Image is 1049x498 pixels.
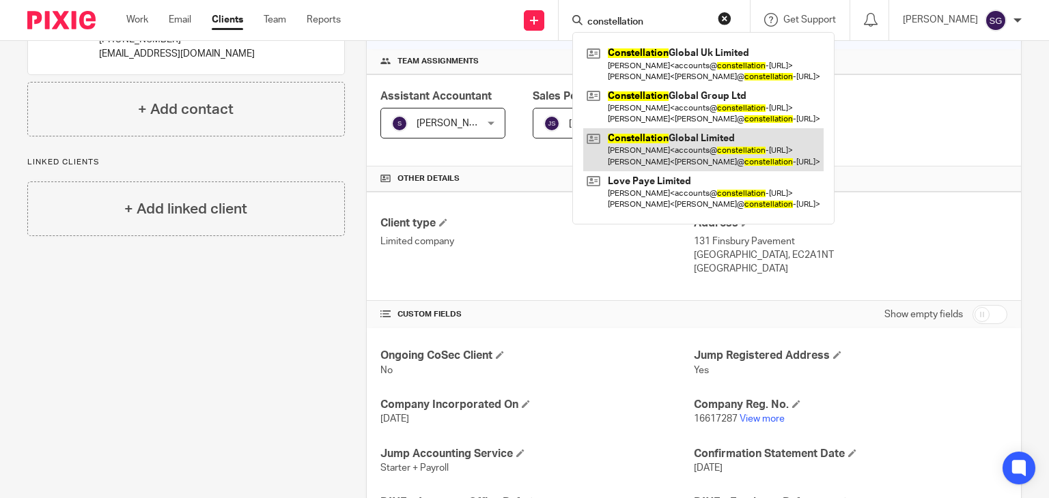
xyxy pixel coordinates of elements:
[380,414,409,424] span: [DATE]
[694,349,1007,363] h4: Jump Registered Address
[380,398,694,412] h4: Company Incorporated On
[99,47,255,61] p: [EMAIL_ADDRESS][DOMAIN_NAME]
[307,13,341,27] a: Reports
[694,235,1007,248] p: 131 Finsbury Pavement
[380,91,492,102] span: Assistant Accountant
[380,216,694,231] h4: Client type
[212,13,243,27] a: Clients
[417,119,500,128] span: [PERSON_NAME] R
[985,10,1007,31] img: svg%3E
[126,13,148,27] a: Work
[169,13,191,27] a: Email
[694,463,723,473] span: [DATE]
[264,13,286,27] a: Team
[694,216,1007,231] h4: Address
[694,262,1007,276] p: [GEOGRAPHIC_DATA]
[138,99,234,120] h4: + Add contact
[380,309,694,320] h4: CUSTOM FIELDS
[533,91,600,102] span: Sales Person
[380,349,694,363] h4: Ongoing CoSec Client
[694,366,709,375] span: Yes
[124,199,247,220] h4: + Add linked client
[397,173,460,184] span: Other details
[694,248,1007,262] p: [GEOGRAPHIC_DATA], EC2A1NT
[380,235,694,248] p: Limited company
[694,447,1007,461] h4: Confirmation Statement Date
[27,11,96,29] img: Pixie
[380,366,393,375] span: No
[586,16,709,29] input: Search
[783,15,836,25] span: Get Support
[27,157,345,168] p: Linked clients
[380,463,449,473] span: Starter + Payroll
[380,447,694,461] h4: Jump Accounting Service
[397,56,479,67] span: Team assignments
[391,115,408,132] img: svg%3E
[694,414,738,424] span: 16617287
[544,115,560,132] img: svg%3E
[694,398,1007,412] h4: Company Reg. No.
[903,13,978,27] p: [PERSON_NAME]
[569,119,644,128] span: [PERSON_NAME]
[718,12,731,25] button: Clear
[884,308,963,321] label: Show empty fields
[740,414,785,424] a: View more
